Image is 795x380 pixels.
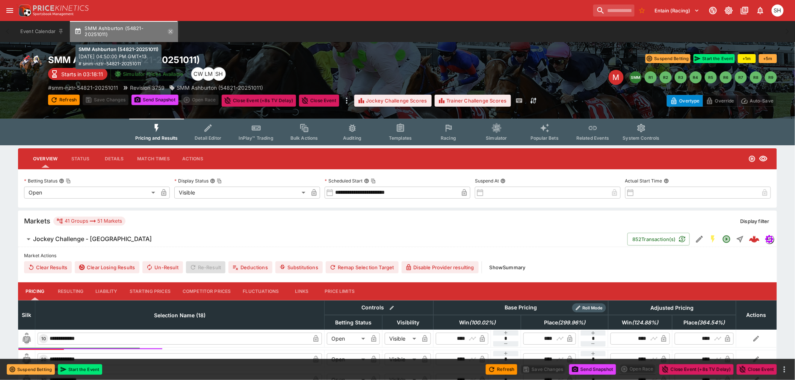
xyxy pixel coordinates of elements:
button: Actual Start Time [664,178,669,184]
button: Override [703,95,738,107]
span: Popular Bets [531,135,559,141]
span: Selection Name (18) [146,311,214,320]
button: Price Limits [319,282,361,300]
p: Copy To Clipboard [48,84,118,92]
span: Simulator [486,135,507,141]
img: blank-silk.png [21,333,33,345]
span: Related Events [576,135,609,141]
nav: pagination navigation [630,71,777,83]
button: R8 [750,71,762,83]
button: Match Times [131,150,176,168]
th: Silk [18,300,35,329]
div: Start From [667,95,777,107]
img: PriceKinetics [33,5,89,11]
button: Documentation [738,4,751,17]
button: Resulting [52,282,89,300]
a: afb71c43-b8e0-4553-9257-9db17309734e [747,232,762,247]
span: Roll Mode [580,305,606,311]
div: Open [327,333,368,345]
button: Close Event (+8s TV Delay) [659,364,734,375]
span: Bulk Actions [290,135,318,141]
span: Place(364.54%) [675,318,733,327]
button: +5m [759,54,777,63]
button: SMM Ashburton (54821-20251011) [70,21,178,42]
button: Display StatusCopy To Clipboard [210,178,215,184]
svg: Open [722,235,731,244]
button: No Bookmarks [636,5,648,17]
button: Edit Detail [693,232,706,246]
button: Suspend At [500,178,506,184]
span: Re-Result [186,261,225,273]
button: Remap Selection Target [326,261,399,273]
div: SMM Ashburton (54821-20251011) [169,84,263,92]
span: # smm-nztr-54821-20251011 [79,60,159,68]
button: Overview [27,150,63,168]
button: Close Event [299,95,339,107]
span: Auditing [343,135,361,141]
span: Racing [441,135,456,141]
button: Details [97,150,131,168]
button: Status [63,150,97,168]
button: Notifications [754,4,767,17]
button: R6 [720,71,732,83]
button: R4 [690,71,702,83]
div: Show/hide Price Roll mode configuration. [572,303,606,312]
p: SMM Ashburton (54821-20251011) [177,84,263,92]
button: Clear Losing Results [75,261,139,273]
span: Betting Status [327,318,380,327]
div: Edit Meeting [609,70,624,85]
button: Suspend Betting [7,364,55,375]
img: horse_racing.png [18,54,42,78]
h5: Markets [24,217,50,225]
button: Trainer Challenge Scores [435,95,511,107]
th: Controls [325,300,434,315]
em: ( 364.54 %) [697,318,725,327]
em: ( 100.02 %) [469,318,496,327]
div: Visible [385,333,419,345]
button: Pricing [18,282,52,300]
button: Start the Event [694,54,735,63]
span: InPlay™ Trading [239,135,274,141]
div: simulator [765,235,774,244]
div: Clint Wallis [191,67,205,81]
button: Display filter [736,215,774,227]
button: Toggle light/dark mode [722,4,736,17]
button: more [342,95,351,107]
button: Close Event [737,364,777,375]
label: Market Actions [24,250,771,261]
button: Copy To Clipboard [66,178,71,184]
button: R9 [765,71,777,83]
span: Un-Result [142,261,183,273]
button: Event Calendar [16,21,68,42]
button: R7 [735,71,747,83]
div: Luigi Mollo [202,67,215,81]
div: Event type filters [129,119,666,145]
button: ShowSummary [485,261,530,273]
span: Templates [389,135,412,141]
button: Deductions [228,261,272,273]
img: logo-cerberus--red.svg [749,234,760,244]
img: Sportsbook Management [33,12,74,16]
button: Send Snapshot [569,364,616,375]
p: Starts in 03:18:11 [61,70,103,78]
div: afb71c43-b8e0-4553-9257-9db17309734e [749,234,760,244]
button: Send Snapshot [131,95,178,105]
button: SMM [630,71,642,83]
p: Overtype [679,97,700,105]
em: ( 124.88 %) [632,318,659,327]
svg: Visible [759,154,768,163]
button: Links [285,282,319,300]
input: search [593,5,635,17]
p: Betting Status [24,178,57,184]
p: Display Status [174,178,209,184]
span: Visibility [388,318,428,327]
button: open drawer [3,4,17,17]
div: 41 Groups 51 Markets [56,217,122,226]
svg: Open [748,155,756,163]
span: System Controls [623,135,660,141]
th: Adjusted Pricing [608,300,736,315]
button: Copy To Clipboard [217,178,222,184]
button: Competitor Prices [177,282,237,300]
button: 852Transaction(s) [627,233,690,246]
button: Jockey Challenge - [GEOGRAPHIC_DATA] [18,232,627,247]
